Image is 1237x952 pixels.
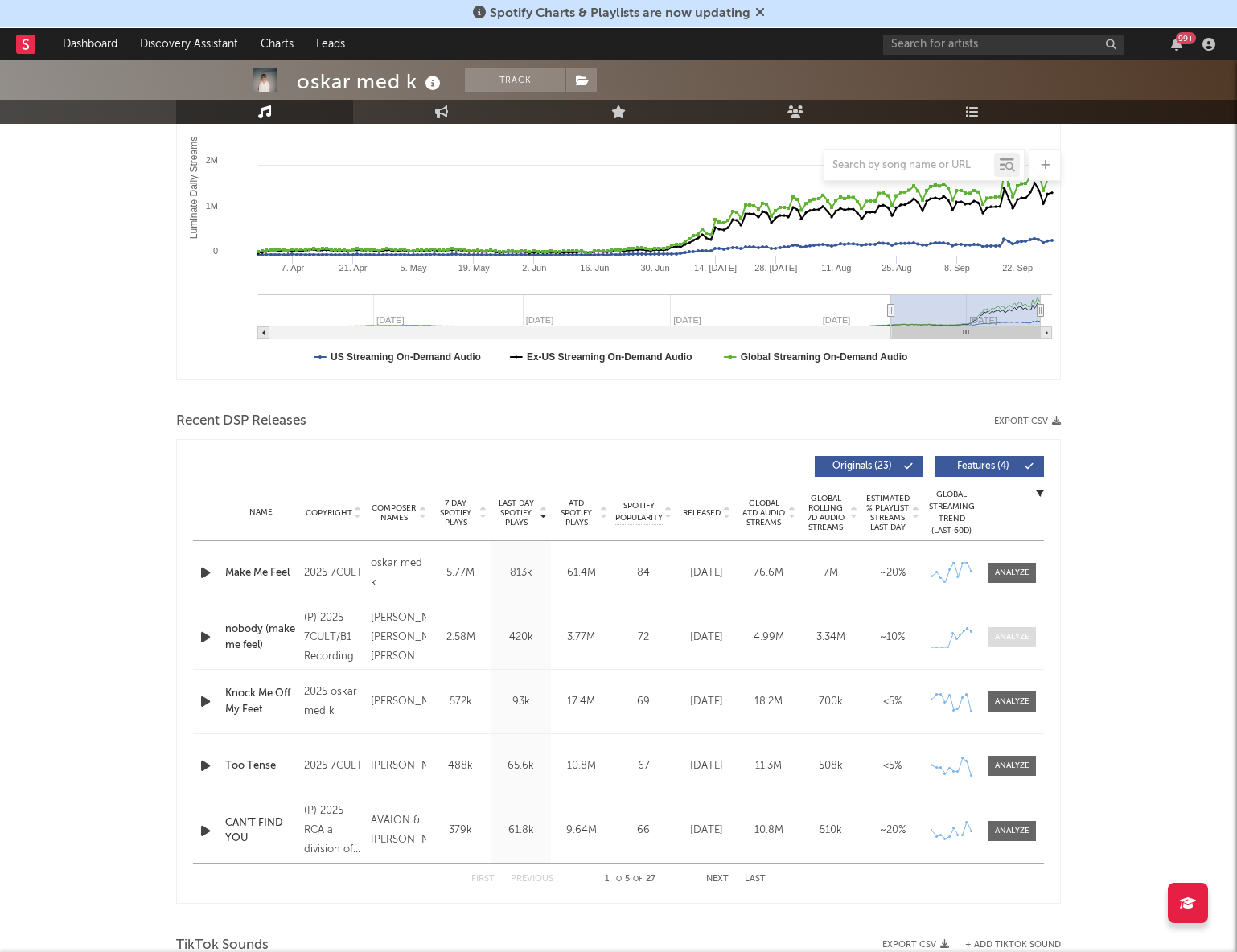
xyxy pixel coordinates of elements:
[555,565,607,581] div: 61.4M
[949,941,1061,950] button: + Add TikTok Sound
[615,823,672,839] div: 66
[865,823,919,839] div: ~ 20 %
[815,456,923,477] button: Originals(23)
[745,875,766,884] button: Last
[465,68,565,92] button: Track
[803,758,857,774] div: 508k
[742,823,795,839] div: 10.8M
[304,564,363,583] div: 2025 7CULT
[882,940,949,950] button: Export CSV
[742,499,786,527] span: Global ATD Audio Streams
[633,876,643,883] span: of
[282,263,305,273] text: 7. Apr
[803,694,857,710] div: 700k
[527,351,692,363] text: Ex-US Streaming On-Demand Audio
[927,489,976,537] div: Global Streaming Trend (Last 60D)
[615,500,663,524] span: Spotify Popularity
[495,758,547,774] div: 65.6k
[304,609,363,667] div: (P) 2025 7CULT/B1 Recordings GmbH, a Sony Music Entertainment Company
[555,694,607,710] div: 17.4M
[434,565,487,581] div: 5.77M
[225,622,296,653] div: nobody (make me feel)
[680,758,734,774] div: [DATE]
[612,876,622,883] span: to
[680,630,734,646] div: [DATE]
[495,823,547,839] div: 61.8k
[434,694,487,710] div: 572k
[371,811,426,850] div: AVAION & [PERSON_NAME]
[754,263,797,273] text: 28. [DATE]
[865,630,919,646] div: ~ 10 %
[1176,32,1196,44] div: 99 +
[706,875,729,884] button: Next
[1171,38,1182,51] button: 99+
[304,683,363,721] div: 2025 oskar med k
[51,28,129,60] a: Dashboard
[580,263,609,273] text: 16. Jun
[434,758,487,774] div: 488k
[865,494,910,532] span: Estimated % Playlist Streams Last Day
[825,462,899,471] span: Originals ( 23 )
[742,758,795,774] div: 11.3M
[742,694,795,710] div: 18.2M
[371,554,426,593] div: oskar med k
[694,263,737,273] text: 14. [DATE]
[331,351,481,363] text: US Streaming On-Demand Audio
[434,823,487,839] div: 379k
[495,694,547,710] div: 93k
[129,28,249,60] a: Discovery Assistant
[803,823,857,839] div: 510k
[249,28,305,60] a: Charts
[882,263,911,273] text: 25. Aug
[225,686,296,717] a: Knock Me Off My Feet
[965,941,1061,950] button: + Add TikTok Sound
[946,462,1020,471] span: Features ( 4 )
[803,565,857,581] div: 7M
[213,246,218,256] text: 0
[471,875,495,884] button: First
[371,503,417,523] span: Composer Names
[680,823,734,839] div: [DATE]
[615,630,672,646] div: 72
[225,758,296,774] a: Too Tense
[865,694,919,710] div: <5%
[339,263,368,273] text: 21. Apr
[555,630,607,646] div: 3.77M
[458,263,491,273] text: 19. May
[821,263,851,273] text: 11. Aug
[615,565,672,581] div: 84
[495,499,537,527] span: Last Day Spotify Plays
[177,57,1060,379] svg: Luminate Daily Consumption
[680,694,734,710] div: [DATE]
[555,758,607,774] div: 10.8M
[683,508,721,518] span: Released
[304,757,363,776] div: 2025 7CULT
[371,692,426,712] div: [PERSON_NAME]
[522,263,546,273] text: 2. Jun
[371,757,426,776] div: [PERSON_NAME]
[555,499,598,527] span: ATD Spotify Plays
[1002,263,1033,273] text: 22. Sep
[495,630,547,646] div: 420k
[511,875,553,884] button: Previous
[865,758,919,774] div: <5%
[742,565,795,581] div: 76.6M
[176,412,306,431] span: Recent DSP Releases
[865,565,919,581] div: ~ 20 %
[490,7,750,20] span: Spotify Charts & Playlists are now updating
[755,7,765,20] span: Dismiss
[206,201,218,211] text: 1M
[401,263,428,273] text: 5. May
[615,694,672,710] div: 69
[742,630,795,646] div: 4.99M
[495,565,547,581] div: 813k
[225,507,296,519] div: Name
[434,499,477,527] span: 7 Day Spotify Plays
[935,456,1044,477] button: Features(4)
[225,565,296,581] div: Make Me Feel
[225,815,296,847] a: CAN'T FIND YOU
[680,565,734,581] div: [DATE]
[306,508,352,518] span: Copyright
